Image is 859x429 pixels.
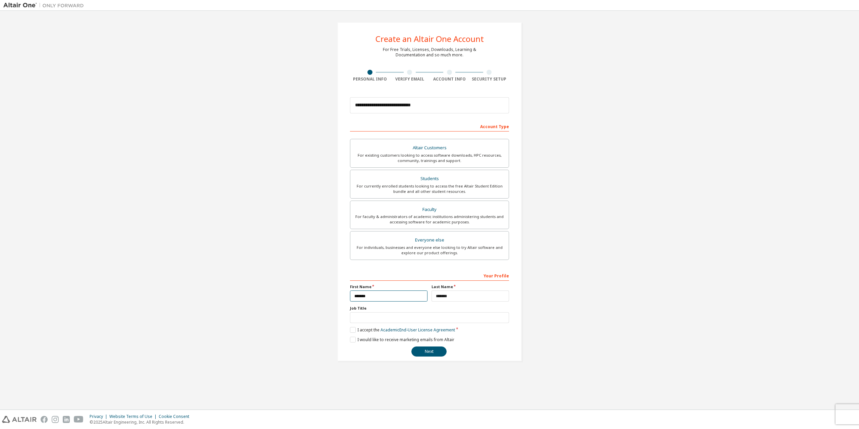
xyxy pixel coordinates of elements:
[354,153,505,163] div: For existing customers looking to access software downloads, HPC resources, community, trainings ...
[90,414,109,419] div: Privacy
[350,327,455,333] label: I accept the
[109,414,159,419] div: Website Terms of Use
[375,35,484,43] div: Create an Altair One Account
[354,235,505,245] div: Everyone else
[350,284,427,289] label: First Name
[350,270,509,281] div: Your Profile
[74,416,84,423] img: youtube.svg
[63,416,70,423] img: linkedin.svg
[354,205,505,214] div: Faculty
[350,306,509,311] label: Job Title
[354,143,505,153] div: Altair Customers
[90,419,193,425] p: © 2025 Altair Engineering, Inc. All Rights Reserved.
[2,416,37,423] img: altair_logo.svg
[432,284,509,289] label: Last Name
[381,327,455,333] a: Academic End-User License Agreement
[52,416,59,423] img: instagram.svg
[354,214,505,225] div: For faculty & administrators of academic institutions administering students and accessing softwa...
[41,416,48,423] img: facebook.svg
[354,245,505,256] div: For individuals, businesses and everyone else looking to try Altair software and explore our prod...
[354,174,505,183] div: Students
[350,121,509,131] div: Account Type
[390,76,430,82] div: Verify Email
[3,2,87,9] img: Altair One
[469,76,509,82] div: Security Setup
[411,346,447,357] button: Next
[159,414,193,419] div: Cookie Consent
[350,76,390,82] div: Personal Info
[429,76,469,82] div: Account Info
[350,337,454,342] label: I would like to receive marketing emails from Altair
[383,47,476,58] div: For Free Trials, Licenses, Downloads, Learning & Documentation and so much more.
[354,183,505,194] div: For currently enrolled students looking to access the free Altair Student Edition bundle and all ...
